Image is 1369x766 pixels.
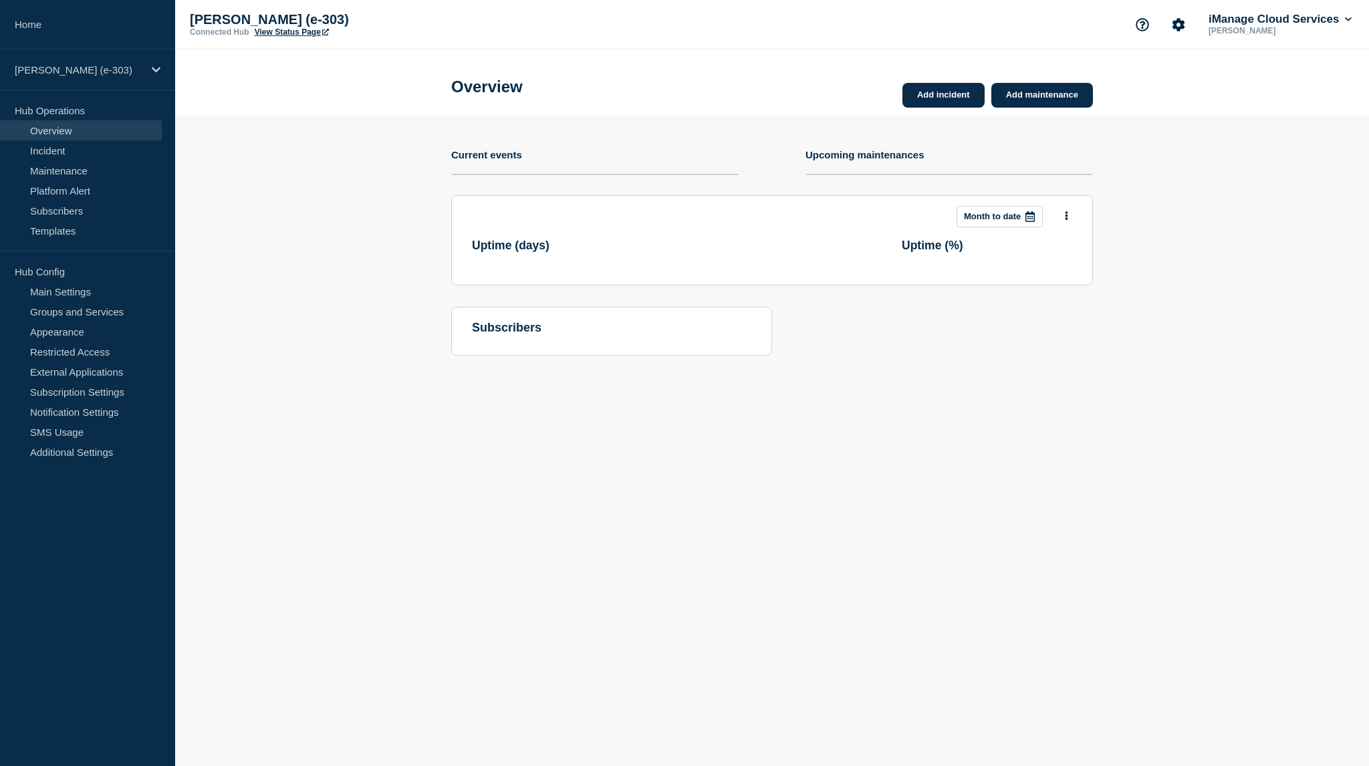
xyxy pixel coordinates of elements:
a: Add maintenance [991,83,1093,108]
button: Month to date [957,206,1043,227]
button: iManage Cloud Services [1206,13,1354,26]
h4: Current events [451,149,522,160]
h3: Uptime ( % ) [902,239,963,253]
p: [PERSON_NAME] (e-303) [15,64,143,76]
h3: Uptime ( days ) [472,239,549,253]
h1: Overview [451,78,523,96]
p: Month to date [964,211,1021,221]
p: [PERSON_NAME] [1206,26,1345,35]
h4: subscribers [472,321,751,335]
p: [PERSON_NAME] (e-303) [190,12,457,27]
a: View Status Page [255,27,329,37]
button: Account settings [1164,11,1193,39]
a: Add incident [902,83,985,108]
button: Support [1128,11,1156,39]
p: Connected Hub [190,27,249,37]
h4: Upcoming maintenances [805,149,924,160]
